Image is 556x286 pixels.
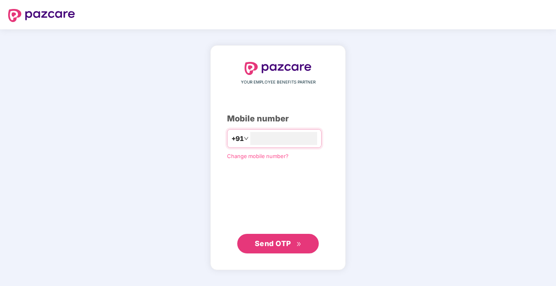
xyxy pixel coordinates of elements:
button: Send OTPdouble-right [237,234,319,253]
img: logo [8,9,75,22]
span: down [244,136,249,141]
div: Mobile number [227,112,329,125]
img: logo [245,62,311,75]
span: Send OTP [255,239,291,248]
a: Change mobile number? [227,153,289,159]
span: YOUR EMPLOYEE BENEFITS PARTNER [241,79,316,86]
span: +91 [232,134,244,144]
span: double-right [296,242,302,247]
